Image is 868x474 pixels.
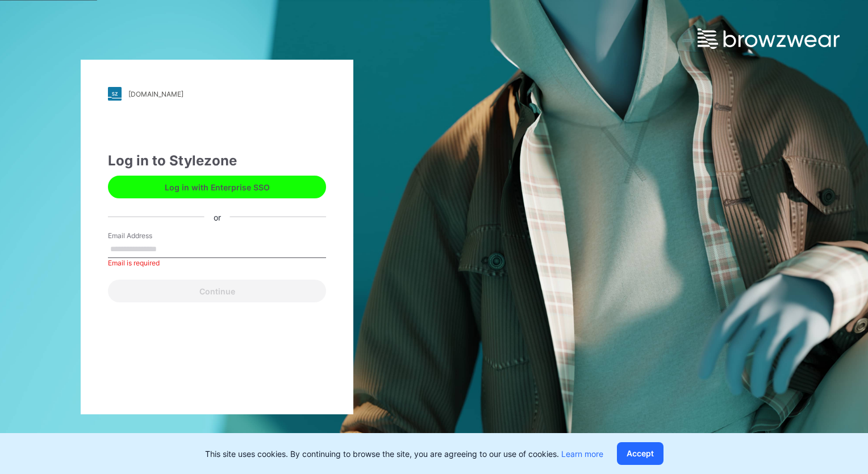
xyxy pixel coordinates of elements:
[561,449,603,459] a: Learn more
[205,211,230,223] div: or
[108,87,122,101] img: stylezone-logo.562084cfcfab977791bfbf7441f1a819.svg
[698,28,840,49] img: browzwear-logo.e42bd6dac1945053ebaf764b6aa21510.svg
[205,448,603,460] p: This site uses cookies. By continuing to browse the site, you are agreeing to our use of cookies.
[617,442,663,465] button: Accept
[108,258,326,268] div: Email is required
[108,87,326,101] a: [DOMAIN_NAME]
[128,90,183,98] div: [DOMAIN_NAME]
[108,176,326,198] button: Log in with Enterprise SSO
[108,151,326,171] div: Log in to Stylezone
[108,231,187,241] label: Email Address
